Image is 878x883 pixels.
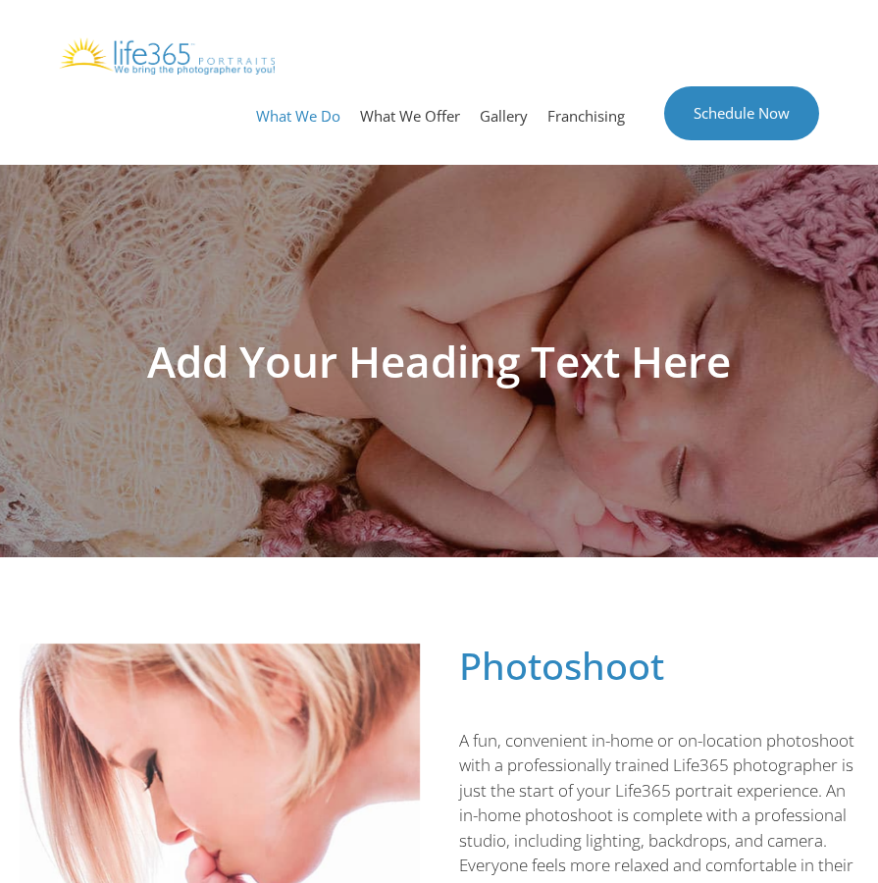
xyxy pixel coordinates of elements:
[246,86,350,145] a: What We Do
[664,86,819,140] a: Schedule Now
[538,86,635,145] a: Franchising
[59,37,275,75] img: Life365
[470,86,538,145] a: Gallery
[350,86,470,145] a: What We Offer
[10,339,868,383] h1: Add Your Heading Text Here
[459,640,664,691] span: Photoshoot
